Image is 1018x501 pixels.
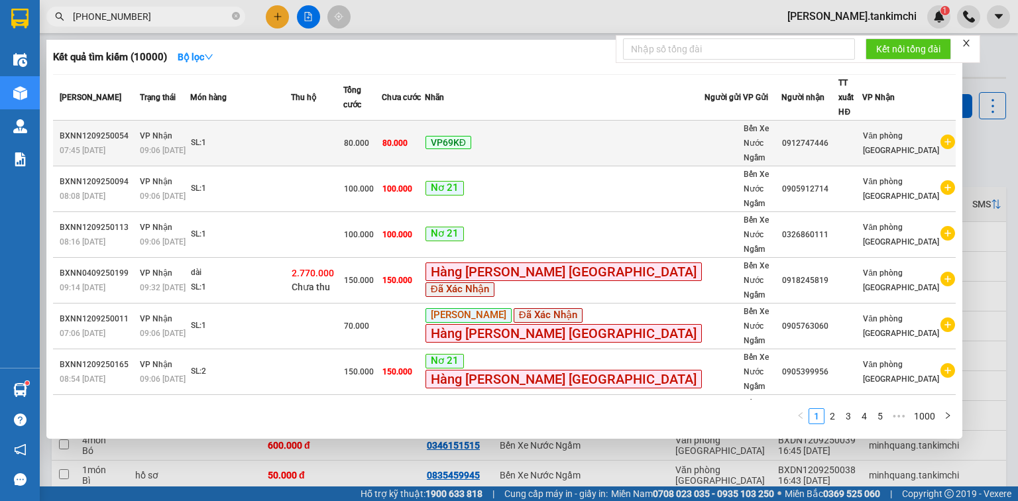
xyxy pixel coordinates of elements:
[744,307,769,345] span: Bến Xe Nước Ngầm
[425,324,702,343] span: Hàng [PERSON_NAME] [GEOGRAPHIC_DATA]
[863,177,939,201] span: Văn phòng [GEOGRAPHIC_DATA]
[140,93,176,102] span: Trạng thái
[809,408,824,424] li: 1
[343,85,361,109] span: Tổng cước
[382,367,412,376] span: 150.000
[60,312,136,326] div: BXNN1209250011
[140,329,186,338] span: 09:06 [DATE]
[14,414,27,426] span: question-circle
[425,93,444,102] span: Nhãn
[940,408,956,424] button: right
[13,53,27,67] img: warehouse-icon
[60,93,121,102] span: [PERSON_NAME]
[793,408,809,424] li: Previous Page
[140,131,172,140] span: VP Nhận
[190,93,227,102] span: Món hàng
[191,364,290,379] div: SL: 2
[744,170,769,208] span: Bến Xe Nước Ngầm
[140,314,172,323] span: VP Nhận
[782,137,838,150] div: 0912747446
[782,274,838,288] div: 0918245819
[841,409,856,423] a: 3
[744,215,769,254] span: Bến Xe Nước Ngầm
[292,282,330,292] span: Chưa thu
[292,268,334,278] span: 2.770.000
[944,412,952,419] span: right
[425,308,512,323] span: [PERSON_NAME]
[781,93,824,102] span: Người nhận
[425,354,464,368] span: Nơ 21
[940,317,955,332] span: plus-circle
[425,282,494,297] span: Đã Xác Nhận
[840,408,856,424] li: 3
[344,139,369,148] span: 80.000
[60,146,105,155] span: 07:45 [DATE]
[140,223,172,232] span: VP Nhận
[232,12,240,20] span: close-circle
[888,408,909,424] span: •••
[857,409,872,423] a: 4
[382,139,408,148] span: 80.000
[140,268,172,278] span: VP Nhận
[60,358,136,372] div: BXNN1209250165
[863,360,939,384] span: Văn phòng [GEOGRAPHIC_DATA]
[782,228,838,242] div: 0326860111
[13,119,27,133] img: warehouse-icon
[744,353,769,391] span: Bến Xe Nước Ngầm
[809,409,824,423] a: 1
[291,93,316,102] span: Thu hộ
[60,283,105,292] span: 09:14 [DATE]
[888,408,909,424] li: Next 5 Pages
[191,266,290,280] div: dài
[962,38,971,48] span: close
[863,314,939,338] span: Văn phòng [GEOGRAPHIC_DATA]
[425,227,464,241] span: Nơ 21
[60,374,105,384] span: 08:54 [DATE]
[60,175,136,189] div: BXNN1209250094
[140,237,186,247] span: 09:06 [DATE]
[178,52,213,62] strong: Bộ lọc
[140,283,186,292] span: 09:32 [DATE]
[55,12,64,21] span: search
[191,280,290,295] div: SL: 1
[863,268,939,292] span: Văn phòng [GEOGRAPHIC_DATA]
[940,180,955,195] span: plus-circle
[910,409,939,423] a: 1000
[873,409,887,423] a: 5
[705,93,741,102] span: Người gửi
[60,266,136,280] div: BXNN0409250199
[782,365,838,379] div: 0905399956
[743,93,768,102] span: VP Gửi
[872,408,888,424] li: 5
[25,381,29,385] sup: 1
[382,276,412,285] span: 150.000
[191,182,290,196] div: SL: 1
[782,182,838,196] div: 0905912714
[191,136,290,150] div: SL: 1
[13,152,27,166] img: solution-icon
[382,184,412,194] span: 100.000
[191,319,290,333] div: SL: 1
[14,443,27,456] span: notification
[60,329,105,338] span: 07:06 [DATE]
[744,124,769,162] span: Bến Xe Nước Ngầm
[60,129,136,143] div: BXNN1209250054
[940,135,955,149] span: plus-circle
[382,93,421,102] span: Chưa cước
[425,370,702,388] span: Hàng [PERSON_NAME] [GEOGRAPHIC_DATA]
[782,319,838,333] div: 0905763060
[344,184,374,194] span: 100.000
[940,408,956,424] li: Next Page
[13,383,27,397] img: warehouse-icon
[797,412,805,419] span: left
[140,146,186,155] span: 09:06 [DATE]
[825,409,840,423] a: 2
[344,321,369,331] span: 70.000
[13,86,27,100] img: warehouse-icon
[167,46,224,68] button: Bộ lọcdown
[909,408,940,424] li: 1000
[140,360,172,369] span: VP Nhận
[140,192,186,201] span: 09:06 [DATE]
[11,9,28,28] img: logo-vxr
[344,276,374,285] span: 150.000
